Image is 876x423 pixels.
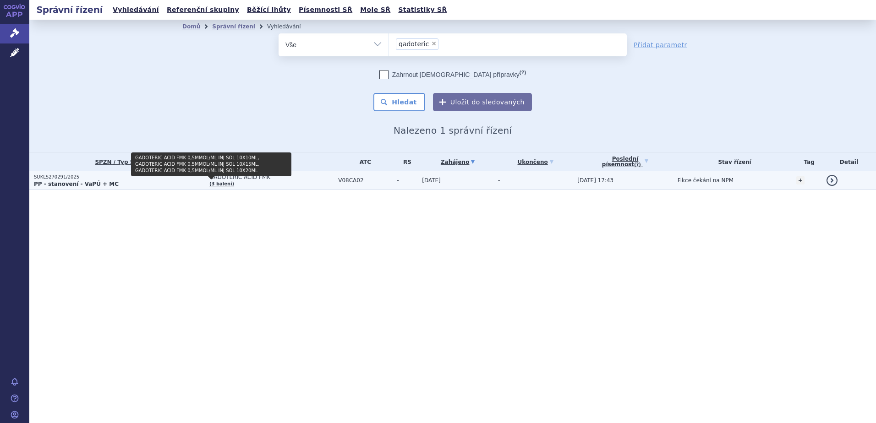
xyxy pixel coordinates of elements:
span: Fikce čekání na NPM [678,177,734,184]
h2: Správní řízení [29,3,110,16]
a: SPZN / Typ SŘ [34,156,205,168]
th: Stav řízení [673,152,792,171]
a: detail [827,175,838,186]
a: Správní řízení [212,23,255,30]
th: Přípravek [205,152,334,171]
span: - [498,177,500,184]
a: (3 balení) [209,181,234,186]
a: Statistiky SŘ [395,4,449,16]
a: Vyhledávání [110,4,162,16]
span: gadoteric [399,41,429,47]
a: + [796,176,805,184]
th: RS [392,152,417,171]
li: Vyhledávání [267,20,313,33]
button: Hledat [373,93,425,111]
input: gadoteric [441,38,446,49]
abbr: (?) [520,70,526,76]
button: Uložit do sledovaných [433,93,532,111]
span: [DATE] [422,177,441,184]
span: [DATE] 17:43 [577,177,613,184]
th: ATC [334,152,392,171]
span: Nalezeno 1 správní řízení [394,125,512,136]
abbr: (?) [634,162,641,168]
th: Detail [822,152,876,171]
span: V08CA02 [338,177,392,184]
span: GADOTERIC ACID FMK [209,174,334,180]
p: SUKLS270291/2025 [34,174,205,180]
a: Moje SŘ [357,4,393,16]
span: - [397,177,417,184]
a: Písemnosti SŘ [296,4,355,16]
a: Ukončeno [498,156,573,168]
span: × [431,41,437,46]
a: Domů [182,23,200,30]
strong: PP - stanovení - VaPÚ + MC [34,181,119,187]
a: Poslednípísemnost(?) [577,152,673,171]
a: Přidat parametr [634,40,687,49]
th: Tag [792,152,821,171]
a: Běžící lhůty [244,4,294,16]
a: Zahájeno [422,156,493,168]
a: Referenční skupiny [164,4,242,16]
label: Zahrnout [DEMOGRAPHIC_DATA] přípravky [379,70,526,79]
